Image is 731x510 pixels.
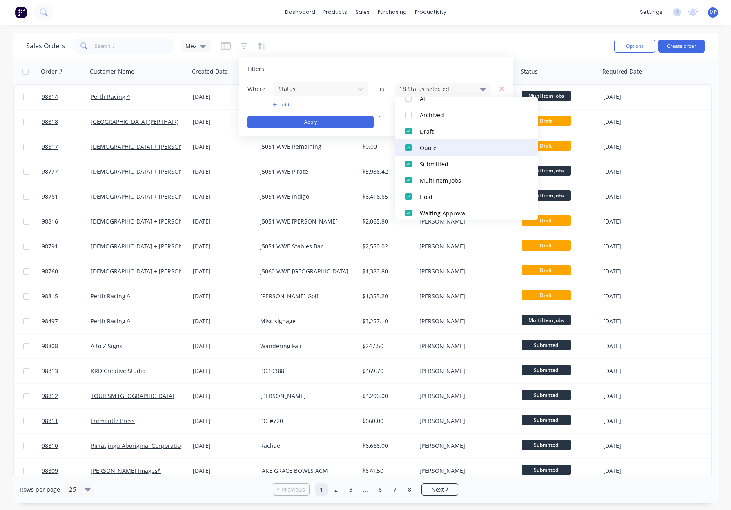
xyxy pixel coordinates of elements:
a: 98810 [42,434,91,458]
div: [DATE] [193,317,254,325]
div: $4,290.00 [362,392,410,400]
div: [PERSON_NAME] [419,317,510,325]
a: Next page [422,485,458,494]
span: 98811 [42,417,58,425]
ul: Pagination [270,483,461,496]
button: Clear [379,116,505,128]
a: Previous page [273,485,309,494]
a: Page 7 [389,483,401,496]
a: [DEMOGRAPHIC_DATA] + [PERSON_NAME] ^ [91,217,209,225]
div: J5060 WWE [GEOGRAPHIC_DATA] [260,267,351,275]
div: products [319,6,351,18]
div: J5051 WWE Stables Bar [260,242,351,251]
div: $247.50 [362,342,410,350]
div: lAKE GRACE BOWLS ACM [260,467,351,475]
a: 98816 [42,209,91,234]
div: [DATE] [603,417,668,425]
a: 98812 [42,384,91,408]
a: Perth Racing ^ [91,292,130,300]
div: [DATE] [193,168,254,176]
div: PO10388 [260,367,351,375]
div: Draft [420,127,518,136]
span: Next [431,485,444,494]
div: [PERSON_NAME] [419,242,510,251]
div: [DATE] [603,217,668,226]
div: $874.50 [362,467,410,475]
a: Page 1 is your current page [315,483,328,496]
a: 98809 [42,459,91,483]
span: MP [709,9,717,16]
div: $2,065.80 [362,217,410,226]
a: 98817 [42,134,91,159]
div: [DATE] [603,392,668,400]
div: [DATE] [193,242,254,251]
div: $2,550.02 [362,242,410,251]
a: Fremantle Press [91,417,135,425]
div: $6,666.00 [362,442,410,450]
div: $660.00 [362,417,410,425]
div: [PERSON_NAME] [260,392,351,400]
div: [PERSON_NAME] [419,367,510,375]
button: Options [614,40,655,53]
div: [PERSON_NAME] [419,467,510,475]
div: J5051 WWE Indigo [260,192,351,201]
span: 98816 [42,217,58,226]
a: Perth Racing ^ [91,93,130,101]
div: $8,416.65 [362,192,410,201]
div: $0.00 [362,143,410,151]
span: Submitted [522,415,571,425]
div: Customer Name [90,67,134,76]
h1: Sales Orders [26,42,65,50]
span: Mez [185,42,197,50]
input: Search... [95,38,174,54]
span: 98814 [42,93,58,101]
span: is [374,85,390,93]
button: Draft [395,123,538,139]
img: Factory [15,6,27,18]
a: Perth Racing ^ [91,317,130,325]
div: Submitted [420,160,518,168]
div: [PERSON_NAME] [419,292,510,300]
span: Draft [522,240,571,251]
div: Required Date [602,67,642,76]
a: [DEMOGRAPHIC_DATA] + [PERSON_NAME] ^ [91,242,209,250]
span: Multi Item Jobs [522,315,571,325]
a: Page 6 [374,483,386,496]
button: All [395,90,538,107]
a: 98791 [42,234,91,259]
span: 98809 [42,467,58,475]
div: settings [636,6,666,18]
span: Submitted [522,340,571,350]
div: [DATE] [193,467,254,475]
a: A to Z Signs [91,342,123,350]
a: 98497 [42,309,91,333]
div: purchasing [374,6,411,18]
a: 98808 [42,334,91,358]
a: 98761 [42,184,91,209]
a: TOURISM [GEOGRAPHIC_DATA] [91,392,174,400]
button: Quote [395,139,538,156]
div: $469.70 [362,367,410,375]
a: Page 3 [345,483,357,496]
button: Hold [395,188,538,205]
div: [DATE] [193,93,254,101]
div: PO #720 [260,417,351,425]
div: Order # [41,67,62,76]
span: 98777 [42,168,58,176]
span: Rows per page [20,485,60,494]
a: 98815 [42,284,91,309]
span: 98818 [42,118,58,126]
button: Submitted [395,156,538,172]
div: [DATE] [603,118,668,126]
span: 98812 [42,392,58,400]
div: [DATE] [603,168,668,176]
div: [DATE] [603,267,668,275]
div: Waiting Approval [420,209,518,217]
a: [DEMOGRAPHIC_DATA] + [PERSON_NAME] ^ [91,192,209,200]
div: Multi Item Jobs [420,176,518,185]
div: [DATE] [603,192,668,201]
a: 98811 [42,409,91,433]
div: [DATE] [193,267,254,275]
div: J5051 WWE Remaining [260,143,351,151]
a: Page 2 [330,483,342,496]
